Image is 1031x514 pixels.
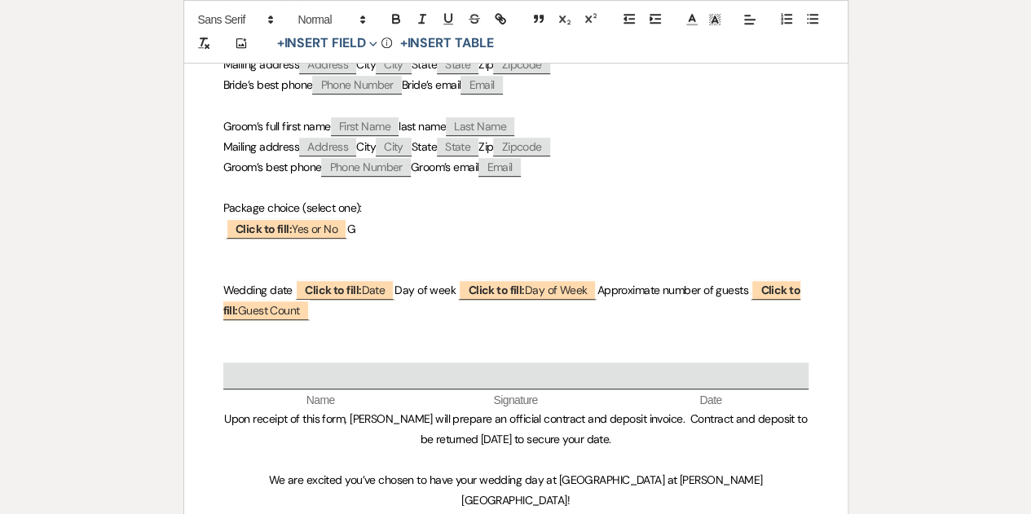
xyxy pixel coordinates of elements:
[493,55,549,74] span: Zipcode
[468,283,524,297] b: Click to fill:
[376,55,412,74] span: City
[681,10,703,29] span: Text Color
[493,138,549,156] span: Zipcode
[399,37,407,51] span: +
[277,37,284,51] span: +
[305,283,361,297] b: Click to fill:
[271,34,384,54] button: Insert Field
[458,279,597,300] span: Day of Week
[223,200,362,215] span: Package choice (select one):
[223,279,800,320] span: Guest Count
[478,139,493,154] span: Zip
[331,117,399,136] span: First Name
[356,139,376,154] span: City
[376,138,412,156] span: City
[312,76,401,94] span: Phone Number
[356,57,376,72] span: City
[223,119,331,134] span: Groom’s full first name
[223,57,300,72] span: Mailing address
[226,218,347,239] span: Yes or No
[223,77,313,92] span: Bride’s best phone
[224,411,809,446] span: Upon receipt of this form, [PERSON_NAME] will prepare an official contract and deposit invoice. C...
[437,138,478,156] span: State
[299,138,356,156] span: Address
[223,393,418,409] span: Name
[597,283,747,297] span: Approximate number of guests
[613,393,808,409] span: Date
[402,77,461,92] span: Bride’s email
[399,119,446,134] span: last name
[412,57,437,72] span: State
[291,10,371,29] span: Header Formats
[223,139,300,154] span: Mailing address
[478,57,493,72] span: Zip
[703,10,726,29] span: Text Background Color
[299,55,356,74] span: Address
[268,472,762,507] span: We are excited you’ve chosen to have your wedding day at [GEOGRAPHIC_DATA] at [PERSON_NAME][GEOGR...
[411,160,479,174] span: Groom’s email
[223,283,293,297] span: Wedding date
[223,160,322,174] span: Groom’s best phone
[321,158,410,177] span: Phone Number
[347,222,355,236] span: G
[738,10,761,29] span: Alignment
[236,222,292,236] b: Click to fill:
[446,117,514,136] span: Last Name
[478,158,520,177] span: Email
[418,393,613,409] span: Signature
[295,279,394,300] span: Date
[394,283,456,297] span: Day of week
[412,139,437,154] span: State
[437,55,478,74] span: State
[460,76,502,94] span: Email
[394,34,499,54] button: +Insert Table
